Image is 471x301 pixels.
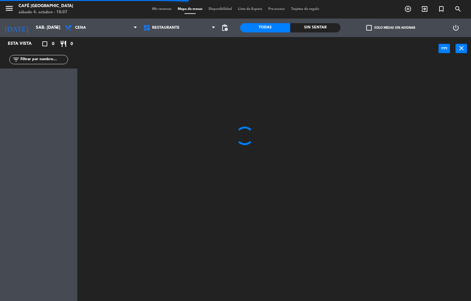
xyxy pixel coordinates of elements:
span: Cena [75,26,86,30]
div: Café [GEOGRAPHIC_DATA] [19,3,73,9]
i: restaurant [60,40,67,48]
i: turned_in_not [438,5,445,13]
i: search [454,5,462,13]
i: add_circle_outline [404,5,412,13]
i: power_settings_new [452,24,460,31]
div: Sin sentar [290,23,340,32]
span: 0 [70,40,73,48]
input: Filtrar por nombre... [20,56,68,63]
label: Solo mesas sin asignar [366,25,415,31]
i: menu [5,4,14,13]
span: 0 [52,40,54,48]
span: Tarjetas de regalo [288,7,322,11]
button: close [456,44,467,53]
span: Lista de Espera [235,7,265,11]
div: sábado 4. octubre - 18:07 [19,9,73,15]
div: Todas [240,23,290,32]
i: close [458,44,465,52]
button: power_input [439,44,450,53]
span: Pre-acceso [265,7,288,11]
span: check_box_outline_blank [366,25,372,31]
span: Mis reservas [149,7,175,11]
i: filter_list [12,56,20,63]
i: arrow_drop_down [53,24,60,31]
div: Esta vista [3,40,45,48]
span: Disponibilidad [206,7,235,11]
i: crop_square [41,40,49,48]
button: menu [5,4,14,15]
i: exit_to_app [421,5,428,13]
span: Mapa de mesas [175,7,206,11]
span: Restaurante [152,26,180,30]
i: power_input [441,44,448,52]
span: pending_actions [221,24,228,31]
